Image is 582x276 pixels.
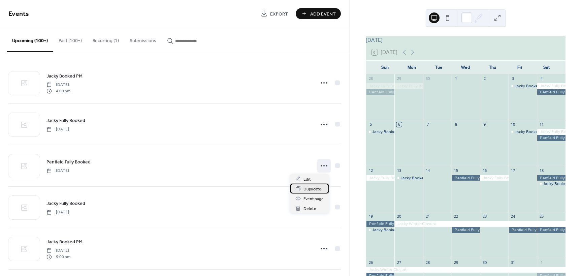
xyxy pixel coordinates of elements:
div: Penfield Fully Booked [366,221,395,227]
div: Jacky Booked AM [366,227,395,233]
span: Events [8,7,29,21]
div: 13 [396,168,401,173]
div: Penfield Fully Booked [537,135,565,141]
div: 10 [511,122,516,127]
button: Past (100+) [53,27,87,51]
span: Jacky Booked PM [46,239,83,246]
div: 26 [368,260,373,265]
span: [DATE] [46,126,69,132]
div: Penfield Fully Booked [452,227,480,233]
div: 31 [511,260,516,265]
div: 7 [425,122,430,127]
div: Penfield Fully Booked [366,89,395,95]
div: 5 [368,122,373,127]
a: Export [256,8,293,19]
a: Jacky Fully Booked [46,200,85,207]
div: 4 [539,76,544,81]
div: 25 [539,214,544,219]
div: 20 [396,214,401,219]
div: Mon [398,61,425,74]
span: [DATE] [46,248,70,254]
div: Jacky Fully Booked [480,175,509,181]
span: Edit [303,176,311,183]
div: Jacky Booked PM [400,175,433,181]
div: 29 [396,76,401,81]
div: Jacky Booked PM [509,129,537,135]
div: Tue [425,61,452,74]
a: Jacky Fully Booked [46,117,85,124]
div: 17 [511,168,516,173]
div: Jacky Booked PM [543,181,576,187]
button: Submissions [124,27,162,51]
span: [DATE] [46,209,69,215]
div: 6 [396,122,401,127]
span: Penfield Fully Booked [46,159,91,166]
span: Duplicate [303,186,321,193]
div: 19 [368,214,373,219]
div: 28 [368,76,373,81]
span: 5:00 pm [46,254,70,260]
div: 28 [425,260,430,265]
span: [DATE] [46,168,69,174]
span: [DATE] [46,82,70,88]
a: Penfield Fully Booked [46,158,91,166]
span: 4:00 pm [46,88,70,94]
div: Jacky Fully Booked [366,175,395,181]
div: 30 [482,260,487,265]
div: Jacky Fully Booked [394,83,423,89]
div: Penfield Fully Booked [537,227,565,233]
div: Jacky Winter Closure [394,221,565,227]
div: 2 [482,76,487,81]
div: Jacky Booked PM [515,129,547,135]
span: Jacky Booked PM [46,73,83,80]
div: Jacky Booked PM [394,175,423,181]
div: Penfield Fully Booked [452,175,480,181]
div: 30 [425,76,430,81]
div: Jacky Winter Closure [366,267,565,273]
div: 18 [539,168,544,173]
div: Sat [533,61,560,74]
div: 29 [454,260,459,265]
a: Jacky Booked PM [46,72,83,80]
div: 14 [425,168,430,173]
span: Event page [303,195,324,203]
div: Jacky Booked AM [372,227,405,233]
div: 3 [511,76,516,81]
div: 1 [539,260,544,265]
div: Jacky Fully Booked [366,83,395,89]
div: Jacky Booked AM [366,129,395,135]
div: Thu [479,61,506,74]
span: Add Event [310,10,336,18]
div: Jacky Booked PM [509,83,537,89]
div: Jacky Booked PM [537,181,565,187]
div: 8 [454,122,459,127]
div: [DATE] [366,36,565,44]
a: Jacky Booked PM [46,238,83,246]
div: Penfield Fully Booked [509,227,537,233]
div: 11 [539,122,544,127]
div: 16 [482,168,487,173]
span: Delete [303,205,316,212]
div: 15 [454,168,459,173]
div: Sun [371,61,398,74]
div: 22 [454,214,459,219]
div: Penfield Fully Booked [537,89,565,95]
button: Recurring (1) [87,27,124,51]
button: Add Event [296,8,341,19]
div: Fri [506,61,533,74]
div: Jacky Booked AM [372,129,405,135]
div: 23 [482,214,487,219]
div: 9 [482,122,487,127]
div: 1 [454,76,459,81]
div: Jacky Booked PM [515,83,547,89]
span: Export [270,10,288,18]
div: Wed [452,61,479,74]
div: 27 [396,260,401,265]
div: 12 [368,168,373,173]
div: 21 [425,214,430,219]
button: Upcoming (100+) [7,27,53,52]
div: Jacky Fully Booked [537,83,565,89]
div: Penfield Fully Booked [537,175,565,181]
